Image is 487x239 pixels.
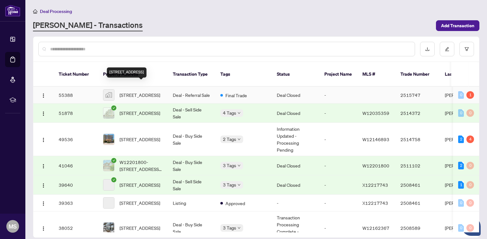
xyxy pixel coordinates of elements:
th: Ticket Number [54,62,98,87]
span: Deal Processing [40,9,72,14]
div: 0 [466,199,474,207]
button: download [420,42,435,56]
button: Logo [38,180,49,190]
img: thumbnail-img [103,223,114,233]
span: 4 Tags [223,109,236,116]
span: [STREET_ADDRESS] [120,91,160,98]
div: 1 [466,91,474,99]
img: thumbnail-img [103,160,114,171]
span: 3 Tags [223,181,236,188]
button: edit [440,42,454,56]
td: Deal - Sell Side Sale [168,104,215,123]
span: 3 Tags [223,162,236,169]
span: [STREET_ADDRESS] [120,199,160,206]
button: Logo [38,160,49,171]
span: down [237,111,241,115]
span: Add Transaction [441,21,474,31]
td: - [319,195,357,211]
td: - [319,175,357,195]
img: thumbnail-img [103,134,114,145]
span: X12217743 [362,200,388,206]
span: down [237,226,241,230]
button: Logo [38,90,49,100]
td: 2511102 [395,156,440,175]
img: Logo [41,201,46,206]
button: filter [459,42,474,56]
td: - [272,195,319,211]
img: thumbnail-img [103,90,114,100]
div: 2 [458,162,464,169]
th: Transaction Type [168,62,215,87]
th: Status [272,62,319,87]
td: Information Updated - Processing Pending [272,123,319,156]
span: W12201800-[STREET_ADDRESS][PERSON_NAME][PERSON_NAME] [120,159,163,173]
span: [STREET_ADDRESS] [120,224,160,231]
span: check-circle [111,158,116,163]
div: 0 [458,109,464,117]
td: Deal Closed [272,87,319,104]
img: Logo [41,164,46,169]
div: 0 [458,91,464,99]
div: 2 [458,135,464,143]
th: Project Name [319,62,357,87]
span: home [33,9,37,14]
td: 2514372 [395,104,440,123]
img: Logo [41,93,46,98]
td: 51878 [54,104,98,123]
img: Logo [41,183,46,188]
td: 2508461 [395,175,440,195]
td: - [319,104,357,123]
td: Deal Closed [272,156,319,175]
img: Logo [41,111,46,116]
div: 0 [466,181,474,189]
span: Approved [225,200,245,207]
img: Logo [41,226,46,231]
button: Logo [38,198,49,208]
button: Logo [38,223,49,233]
td: Deal - Referral Sale [168,87,215,104]
td: 39640 [54,175,98,195]
div: 1 [458,181,464,189]
th: Tags [215,62,272,87]
span: [STREET_ADDRESS] [120,181,160,188]
td: Deal Closed [272,175,319,195]
td: - [319,87,357,104]
div: [STREET_ADDRESS] [107,67,146,78]
td: Listing [168,195,215,211]
span: edit [445,47,449,51]
span: download [425,47,430,51]
span: 2 Tags [223,135,236,143]
div: 0 [466,109,474,117]
img: thumbnail-img [103,108,114,118]
td: - [319,156,357,175]
button: Add Transaction [436,20,479,31]
td: 2514758 [395,123,440,156]
td: Deal Closed [272,104,319,123]
span: W12201800 [362,163,389,168]
td: 2508461 [395,195,440,211]
span: W12146893 [362,136,389,142]
span: down [237,164,241,167]
th: MLS # [357,62,395,87]
th: Property Address [98,62,168,87]
button: Logo [38,108,49,118]
img: logo [5,5,20,16]
span: [STREET_ADDRESS] [120,136,160,143]
div: 0 [466,162,474,169]
span: check-circle [111,105,116,110]
span: Final Trade [225,92,247,99]
span: down [237,183,241,186]
div: 4 [466,135,474,143]
td: 49536 [54,123,98,156]
span: 3 Tags [223,224,236,231]
span: filter [464,47,469,51]
span: MS [9,222,17,231]
td: Deal - Buy Side Sale [168,156,215,175]
td: Deal - Sell Side Sale [168,175,215,195]
span: W12162367 [362,225,389,231]
button: Logo [38,134,49,144]
span: check-circle [111,177,116,182]
span: [STREET_ADDRESS] [120,110,160,116]
img: Logo [41,137,46,142]
td: 41046 [54,156,98,175]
